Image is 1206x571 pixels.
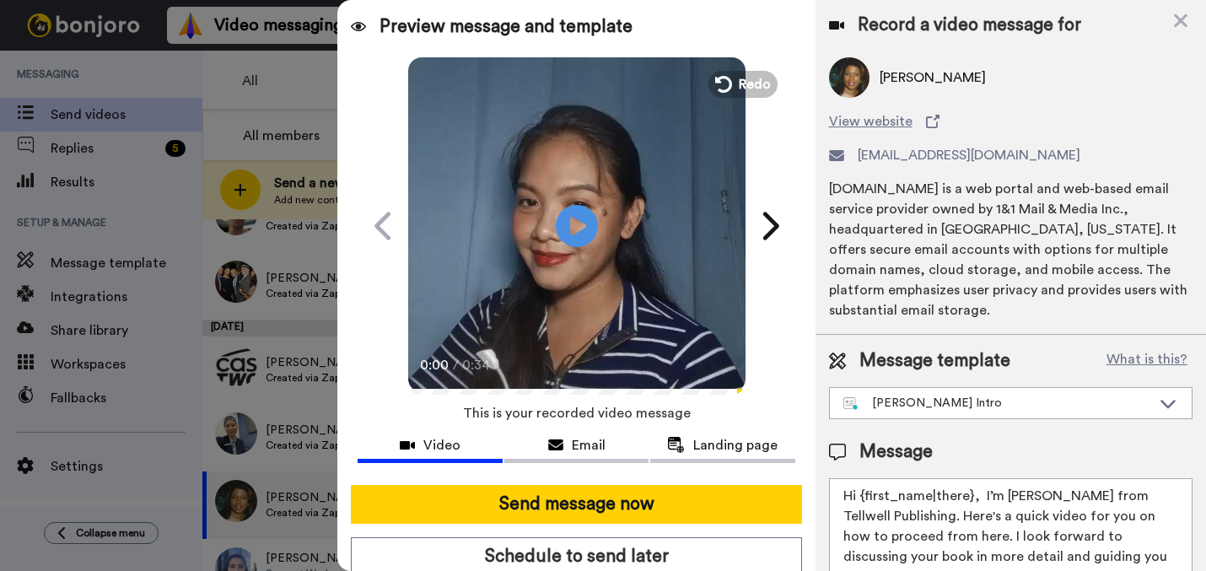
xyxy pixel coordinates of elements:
[463,395,691,432] span: This is your recorded video message
[453,355,459,375] span: /
[351,485,801,524] button: Send message now
[693,435,778,455] span: Landing page
[843,395,1151,412] div: [PERSON_NAME] Intro
[1101,348,1193,374] button: What is this?
[572,435,606,455] span: Email
[858,145,1080,165] span: [EMAIL_ADDRESS][DOMAIN_NAME]
[423,435,460,455] span: Video
[829,111,913,132] span: View website
[859,439,933,465] span: Message
[829,179,1193,321] div: [DOMAIN_NAME] is a web portal and web-based email service provider owned by 1&1 Mail & Media Inc....
[420,355,450,375] span: 0:00
[462,355,492,375] span: 0:34
[859,348,1010,374] span: Message template
[829,111,1193,132] a: View website
[843,397,859,411] img: nextgen-template.svg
